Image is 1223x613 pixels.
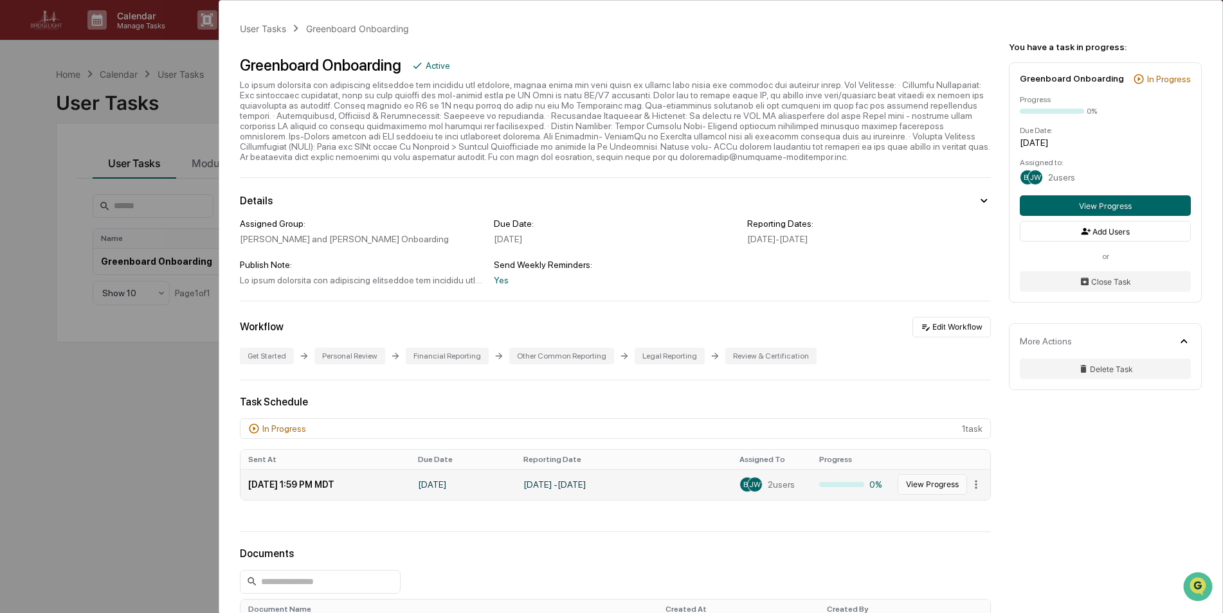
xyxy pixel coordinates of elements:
div: Workflow [240,321,284,333]
div: 0% [1087,107,1097,116]
button: View Progress [1020,195,1191,216]
div: Legal Reporting [635,348,705,364]
iframe: Open customer support [1182,571,1217,605]
div: 🖐️ [13,163,23,173]
div: Yes [494,275,738,285]
div: Lo ipsum dolorsita con adipiscing elitseddoe tem incididu utl etdolore, magnaa enima min veni qui... [240,275,484,285]
div: Send Weekly Reminders: [494,260,738,270]
p: How can we help? [13,27,234,48]
div: Due Date: [1020,126,1191,135]
div: Reporting Dates: [747,218,991,229]
td: [DATE] - [DATE] [516,469,732,500]
div: [PERSON_NAME] and [PERSON_NAME] Onboarding [240,234,484,244]
div: You have a task in progress: [1009,42,1202,52]
div: Greenboard Onboarding [1020,73,1124,84]
div: Active [426,60,450,71]
th: Sent At [240,450,410,469]
span: JW [1029,173,1041,182]
span: Data Lookup [26,186,81,199]
div: 🔎 [13,188,23,198]
button: Edit Workflow [912,317,991,337]
div: Assigned Group: [240,218,484,229]
td: [DATE] [410,469,516,500]
div: [DATE] [494,234,738,244]
div: Review & Certification [725,348,817,364]
div: More Actions [1020,336,1072,346]
a: 🖐️Preclearance [8,157,88,180]
div: [DATE] [1020,138,1191,148]
div: Assigned to: [1020,158,1191,167]
div: Greenboard Onboarding [306,23,409,34]
div: Start new chat [44,98,211,111]
div: In Progress [262,423,306,434]
div: Greenboard Onboarding [240,56,401,75]
button: Close Task [1020,271,1191,292]
a: Powered byPylon [91,217,156,227]
span: 2 users [1048,172,1075,182]
div: 1 task [240,418,991,439]
div: Task Schedule [240,396,991,408]
div: User Tasks [240,23,286,34]
div: Financial Reporting [406,348,489,364]
td: [DATE] 1:59 PM MDT [240,469,410,500]
th: Due Date [410,450,516,469]
a: 🗄️Attestations [88,157,165,180]
span: Attestations [106,162,159,175]
div: Personal Review [314,348,385,364]
img: 1746055101610-c473b297-6a78-478c-a979-82029cc54cd1 [13,98,36,121]
th: Progress [811,450,891,469]
span: JW [749,480,761,489]
span: Pylon [128,218,156,227]
button: Delete Task [1020,359,1191,379]
div: Details [240,195,273,207]
div: Get Started [240,348,294,364]
button: Start new chat [219,102,234,118]
button: Add Users [1020,221,1191,242]
div: or [1020,252,1191,261]
div: Publish Note: [240,260,484,270]
div: Due Date: [494,218,738,229]
div: 🗄️ [93,163,104,173]
span: BL [1024,173,1032,182]
div: Progress [1020,95,1191,104]
span: 2 users [768,479,795,490]
div: Documents [240,547,991,560]
div: Other Common Reporting [509,348,614,364]
div: We're available if you need us! [44,111,163,121]
th: Assigned To [732,450,811,469]
a: 🔎Data Lookup [8,181,86,204]
div: In Progress [1147,74,1191,84]
div: 0% [819,479,883,490]
span: Preclearance [26,162,83,175]
span: [DATE] - [DATE] [747,234,808,244]
th: Reporting Date [516,450,732,469]
div: Lo ipsum dolorsita con adipiscing elitseddoe tem incididu utl etdolore, magnaa enima min veni qui... [240,80,991,162]
span: BL [743,480,752,489]
button: View Progress [898,474,967,495]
